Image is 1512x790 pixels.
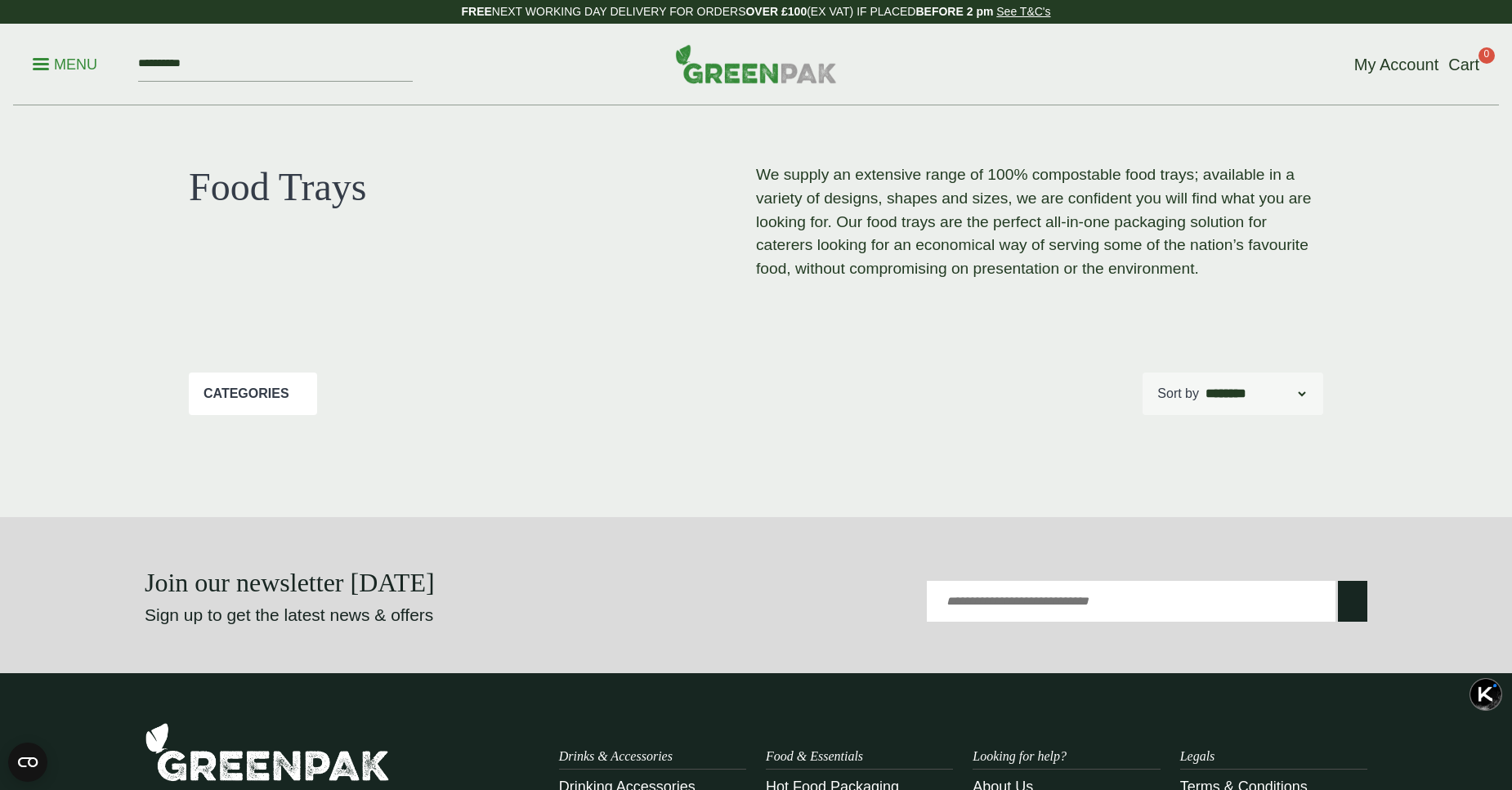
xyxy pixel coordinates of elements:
img: GreenPak Supplies [675,44,837,83]
a: Cart 0 [1448,52,1479,77]
p: Sort by [1157,384,1199,404]
a: See T&C's [996,5,1050,18]
a: Menu [33,55,97,71]
p: We supply an extensive range of 100% compostable food trays; available in a variety of designs, s... [756,163,1323,281]
span: 0 [1478,47,1495,64]
span: My Account [1354,56,1438,74]
p: Categories [204,384,289,404]
strong: BEFORE 2 pm [915,5,993,18]
h1: Food Trays [189,163,756,211]
strong: OVER £100 [745,5,807,18]
p: Sign up to get the latest news & offers [145,602,695,628]
span: Cart [1448,56,1479,74]
a: My Account [1354,52,1438,77]
strong: FREE [461,5,491,18]
strong: Join our newsletter [DATE] [145,568,435,597]
button: Open CMP widget [8,743,47,782]
p: Menu [33,55,97,74]
select: Shop order [1202,384,1308,404]
img: GreenPak Supplies [145,722,390,782]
